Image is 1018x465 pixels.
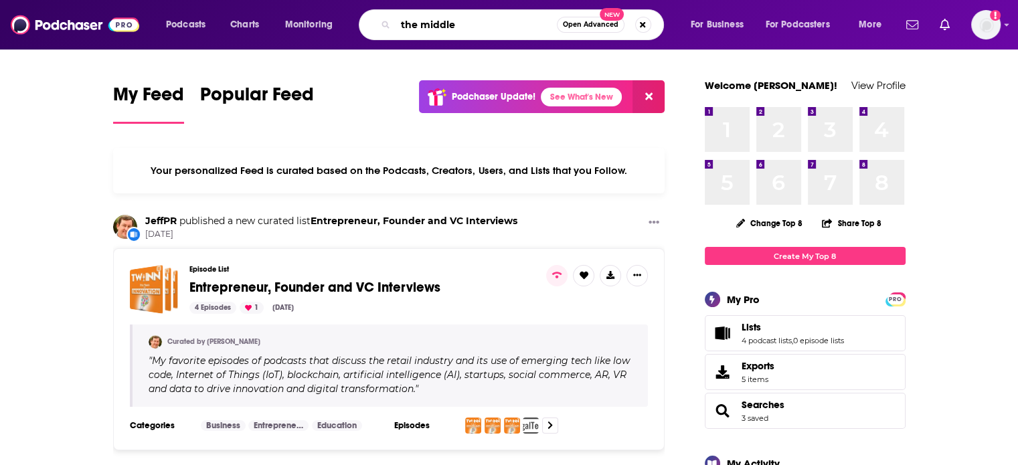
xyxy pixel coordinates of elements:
div: 1 [240,302,264,314]
a: Entrepreneur, Founder and VC Interviews [189,280,440,295]
span: Exports [742,360,774,372]
button: open menu [757,14,849,35]
button: Show profile menu [971,10,1001,39]
input: Search podcasts, credits, & more... [396,14,557,35]
img: User Profile [971,10,1001,39]
span: Lists [705,315,906,351]
span: Lists [742,321,761,333]
a: Lists [709,324,736,343]
span: Open Advanced [563,21,618,28]
span: Monitoring [285,15,333,34]
img: JeffPR [149,335,162,349]
a: Create My Top 8 [705,247,906,265]
span: New [600,8,624,21]
img: Guy Yehiav: How to Grow a Startup [485,417,501,434]
img: The 5 Forces of Innovation in Retail [504,417,520,434]
a: Show notifications dropdown [934,13,955,36]
button: open menu [681,14,760,35]
a: 4 podcast lists [742,336,792,345]
div: Search podcasts, credits, & more... [371,9,677,40]
a: 3 saved [742,413,768,423]
span: Logged in as cmand-c [971,10,1001,39]
img: JeffPR [113,215,137,239]
button: Share Top 8 [821,210,881,236]
h3: Episode List [189,265,536,274]
p: Podchaser Update! [452,91,535,102]
span: PRO [887,294,904,304]
div: 4 Episodes [189,302,236,314]
a: Business [201,420,246,431]
button: Show More Button [643,215,665,231]
a: My Feed [113,83,184,124]
a: Entrepreneur [248,420,309,431]
span: Popular Feed [200,83,314,114]
button: open menu [276,14,350,35]
a: 0 episode lists [793,336,844,345]
a: PRO [887,294,904,304]
span: " " [149,355,630,395]
a: Entrepreneur, Founder and VC Interviews [311,215,517,227]
a: Popular Feed [200,83,314,124]
a: Curated by [PERSON_NAME] [167,337,260,346]
span: For Podcasters [766,15,830,34]
button: open menu [849,14,898,35]
h3: Categories [130,420,190,431]
a: Education [312,420,362,431]
h3: published a new curated list [145,215,517,227]
a: JeffPR [145,215,177,227]
span: 5 items [742,375,774,384]
svg: Add a profile image [990,10,1001,21]
a: Lists [742,321,844,333]
button: Change Top 8 [728,215,811,231]
div: [DATE] [267,302,299,314]
button: Show More Button [600,265,621,286]
a: See What's New [541,88,622,106]
span: , [792,336,793,345]
div: My Pro [727,293,760,306]
span: My favorite episodes of podcasts that discuss the retail industry and its use of emerging tech li... [149,355,630,395]
span: Charts [230,15,259,34]
span: Exports [709,363,736,381]
a: Exports [705,354,906,390]
img: Michael Tam of Craft Ventures Discusses LegalTech Fundraising - LegalTechLIVE - Episode 112 [523,417,539,434]
span: Searches [705,393,906,429]
button: Open AdvancedNew [557,17,624,33]
a: Searches [709,401,736,420]
div: New List [126,227,141,242]
a: Charts [222,14,267,35]
button: Show More Button [626,265,648,286]
span: Entrepreneur, Founder and VC Interviews [189,279,440,296]
span: [DATE] [145,229,517,240]
a: Entrepreneur, Founder and VC Interviews [130,265,179,314]
a: View Profile [851,79,906,92]
span: Podcasts [166,15,205,34]
a: Welcome [PERSON_NAME]! [705,79,837,92]
button: open menu [157,14,223,35]
a: Searches [742,399,784,411]
span: My Feed [113,83,184,114]
h3: Episodes [394,420,454,431]
div: Your personalized Feed is curated based on the Podcasts, Creators, Users, and Lists that you Follow. [113,148,665,193]
span: More [859,15,881,34]
img: A Conversation with Jonathan Abrams, Entrepreneur, Investor, Mentor and VC [465,417,481,434]
a: Show notifications dropdown [901,13,924,36]
img: Podchaser - Follow, Share and Rate Podcasts [11,12,139,37]
span: For Business [691,15,744,34]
